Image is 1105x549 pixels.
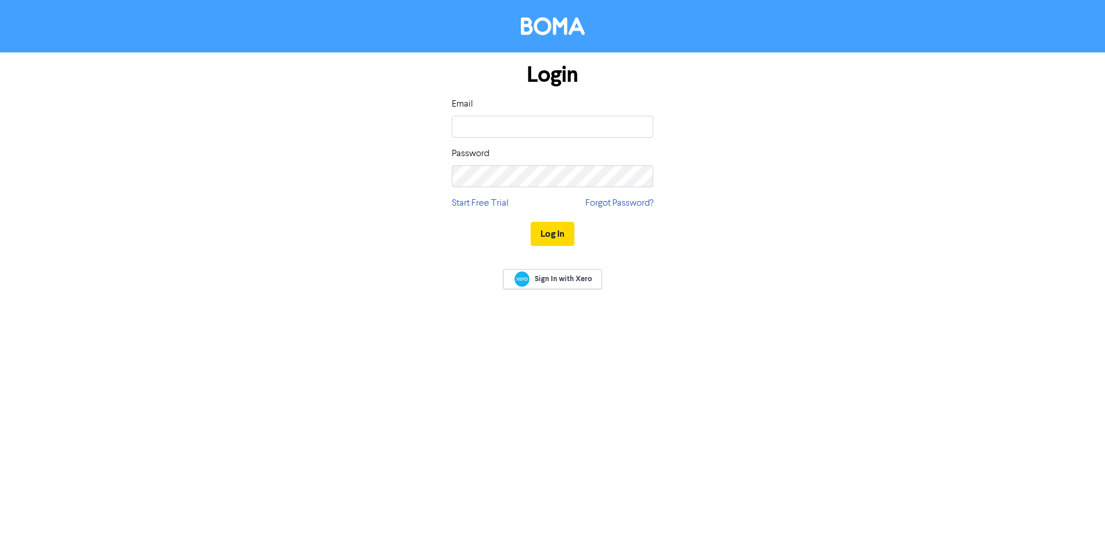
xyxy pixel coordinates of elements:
[585,196,653,210] a: Forgot Password?
[452,147,489,161] label: Password
[452,97,473,111] label: Email
[531,222,574,246] button: Log In
[503,269,602,289] a: Sign In with Xero
[452,196,509,210] a: Start Free Trial
[535,274,592,284] span: Sign In with Xero
[521,17,585,35] img: BOMA Logo
[515,271,529,287] img: Xero logo
[452,62,653,88] h1: Login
